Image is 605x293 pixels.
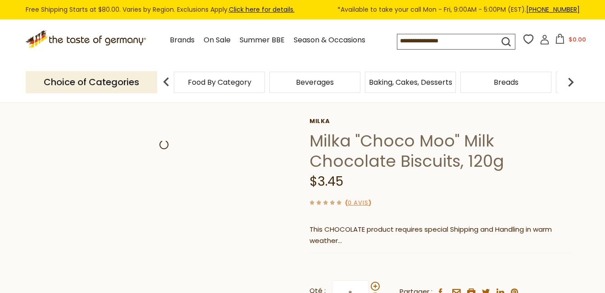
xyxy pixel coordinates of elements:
span: ( ) [345,198,371,207]
a: 0 avis [348,198,368,208]
span: $0.00 [569,35,586,44]
a: Breads [494,79,519,86]
a: Milka [309,118,573,125]
a: Season & Occasions [294,34,365,46]
span: *Available to take your call Mon - Fri, 9:00AM - 5:00PM (EST). [337,5,580,15]
a: Brands [170,34,195,46]
a: On Sale [204,34,231,46]
a: Click here for details. [229,5,295,14]
p: This CHOCOLATE product requires special Shipping and Handling in warm weather [309,224,573,247]
a: Baking, Cakes, Desserts [369,79,452,86]
a: Summer BBE [240,34,285,46]
img: previous arrow [157,73,175,91]
img: next arrow [562,73,580,91]
a: Beverages [296,79,334,86]
span: $3.45 [309,173,343,190]
button: $0.00 [551,34,590,47]
h1: Milka "Choco Moo" Milk Chocolate Biscuits, 120g [309,131,573,171]
a: Food By Category [188,79,251,86]
a: [PHONE_NUMBER] [526,5,580,14]
p: Choice of Categories [26,71,157,93]
div: Free Shipping Starts at $80.00. Varies by Region. Exclusions Apply. [26,5,580,15]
